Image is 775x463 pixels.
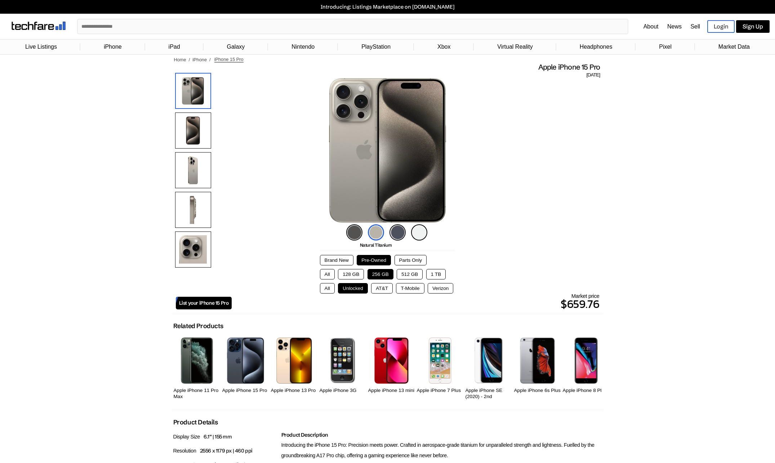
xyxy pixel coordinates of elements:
[227,338,264,384] img: iPhone 15 Pro
[22,40,61,54] a: Live Listings
[276,338,312,383] img: iPhone 13 Pro
[320,269,335,279] button: All
[173,322,223,330] h2: Related Products
[374,338,409,383] img: iPhone 13 mini
[12,22,66,30] img: techfare logo
[368,269,393,279] button: 256 GB
[368,334,415,402] a: iPhone 13 mini Apple iPhone 13 mini
[514,388,561,394] h2: Apple iPhone 6s Plus
[174,57,186,62] a: Home
[690,23,700,30] a: Sell
[179,300,229,306] span: List your iPhone 15 Pro
[518,338,557,383] img: iPhone 6s Plus
[655,40,675,54] a: Pixel
[320,255,353,265] button: Brand New
[426,269,446,279] button: 1 TB
[360,242,392,248] span: Natural Titanium
[329,78,446,222] img: iPhone 15 Pro
[466,388,512,406] h2: Apple iPhone SE (2020) - 2nd Generation
[358,40,394,54] a: PlayStation
[223,40,249,54] a: Galaxy
[320,283,335,294] button: All
[417,334,464,402] a: iPhone 7 Plus Apple iPhone 7 Plus
[389,224,406,241] img: blue-titanium-icon
[232,295,599,313] p: $659.76
[357,255,391,265] button: Pre-Owned
[494,40,536,54] a: Virtual Reality
[667,23,682,30] a: News
[395,255,427,265] button: Parts Only
[281,432,602,438] h2: Product Description
[475,338,503,383] img: iPhone SE 2nd Gen
[346,224,362,241] img: black-titanium-icon
[417,388,464,394] h2: Apple iPhone 7 Plus
[320,388,366,394] h2: Apple iPhone 3G
[174,388,221,400] h2: Apple iPhone 11 Pro Max
[466,334,512,402] a: iPhone SE 2nd Gen Apple iPhone SE (2020) - 2nd Generation
[368,388,415,394] h2: Apple iPhone 13 mini
[175,73,211,109] img: iPhone 15 Pro
[715,40,753,54] a: Market Data
[173,432,278,442] p: Display Size
[368,224,384,241] img: natural-titanium-icon
[587,72,600,78] span: [DATE]
[100,40,125,54] a: iPhone
[192,57,207,62] a: iPhone
[576,40,616,54] a: Headphones
[174,334,221,402] a: iPhone 11 Pro Max Apple iPhone 11 Pro Max
[429,338,451,383] img: iPhone 7 Plus
[514,334,561,402] a: iPhone 6s Plus Apple iPhone 6s Plus
[434,40,454,54] a: Xbox
[4,4,771,10] a: Introducing: Listings Marketplace on [DOMAIN_NAME]
[175,192,211,228] img: Side
[320,334,366,402] a: iPhone 3G Apple iPhone 3G
[209,57,211,62] span: /
[204,433,232,440] span: 6.1” | 155 mm
[574,338,598,383] img: iPhone 8 Plus
[173,418,218,426] h2: Product Details
[222,388,269,394] h2: Apple iPhone 15 Pro
[271,334,318,402] a: iPhone 13 Pro Apple iPhone 13 Pro
[338,269,364,279] button: 128 GB
[411,224,427,241] img: white-titanium-icon
[338,283,368,294] button: Unlocked
[175,231,211,268] img: Camera
[200,447,253,454] span: 2556 x 1179 px | 460 ppi
[165,40,184,54] a: iPad
[563,334,610,402] a: iPhone 8 Plus Apple iPhone 8 Plus
[271,388,318,394] h2: Apple iPhone 13 Pro
[222,334,269,402] a: iPhone 15 Pro Apple iPhone 15 Pro
[214,57,244,62] span: iPhone 15 Pro
[396,283,424,294] button: T-Mobile
[428,283,453,294] button: Verizon
[281,440,602,461] p: Introducing the iPhone 15 Pro: Precision meets power. Crafted in aerospace-grade titanium for unp...
[538,62,600,72] span: Apple iPhone 15 Pro
[707,20,735,33] a: Login
[288,40,318,54] a: Nintendo
[189,57,190,62] span: /
[330,338,356,383] img: iPhone 3G
[173,446,278,456] p: Resolution
[371,283,393,294] button: AT&T
[736,20,770,33] a: Sign Up
[176,297,232,309] a: List your iPhone 15 Pro
[181,338,213,384] img: iPhone 11 Pro Max
[643,23,659,30] a: About
[175,113,211,149] img: Front
[397,269,423,279] button: 512 GB
[175,152,211,188] img: Rear
[232,293,599,313] div: Market price
[563,388,610,394] h2: Apple iPhone 8 Plus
